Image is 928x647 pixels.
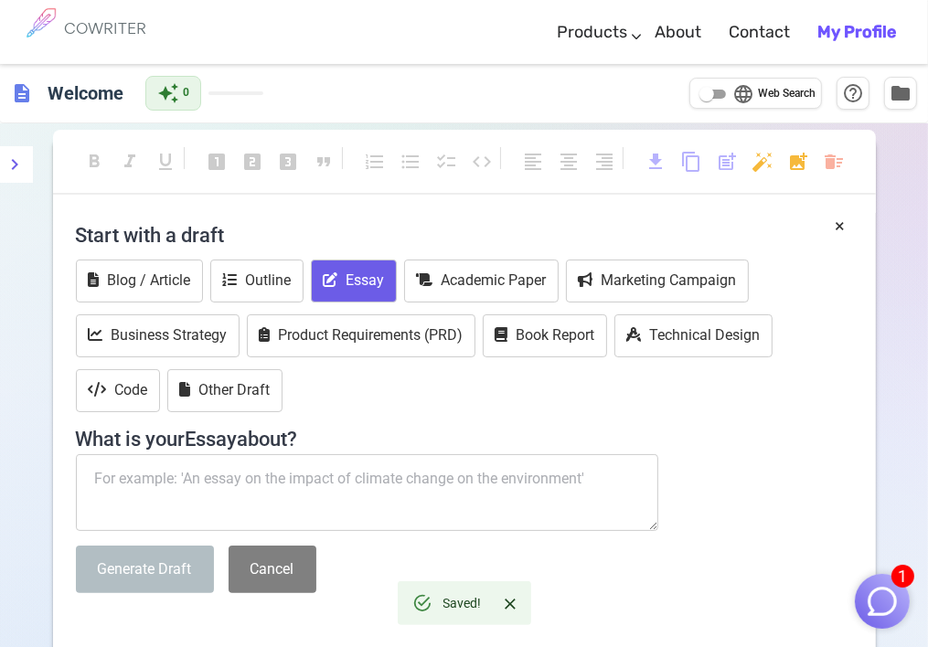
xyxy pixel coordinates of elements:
[823,151,845,173] span: delete_sweep
[855,574,910,629] button: 1
[729,5,790,59] a: Contact
[496,590,524,618] button: Close
[311,260,397,302] button: Essay
[64,20,146,37] h6: COWRITER
[680,151,702,173] span: content_copy
[557,5,627,59] a: Products
[210,260,304,302] button: Outline
[11,82,33,104] span: description
[732,83,754,105] span: language
[435,151,457,173] span: checklist
[76,546,214,594] button: Generate Draft
[313,151,335,173] span: format_quote
[400,151,421,173] span: format_list_bulleted
[593,151,615,173] span: format_align_right
[522,151,544,173] span: format_align_left
[247,314,475,357] button: Product Requirements (PRD)
[865,584,900,619] img: Close chat
[817,22,896,42] b: My Profile
[76,314,240,357] button: Business Strategy
[277,151,299,173] span: looks_3
[614,314,773,357] button: Technical Design
[76,260,203,302] button: Blog / Article
[155,151,176,173] span: format_underlined
[40,75,131,111] h6: Click to edit title
[83,151,105,173] span: format_bold
[890,82,912,104] span: folder
[183,84,189,102] span: 0
[558,151,580,173] span: format_align_center
[76,213,853,257] h4: Start with a draft
[76,369,160,412] button: Code
[483,314,607,357] button: Book Report
[645,151,667,173] span: download
[884,77,917,110] button: Manage Documents
[758,85,816,103] span: Web Search
[752,151,773,173] span: auto_fix_high
[471,151,493,173] span: code
[157,82,179,104] span: auto_awesome
[119,151,141,173] span: format_italic
[76,417,853,451] h4: What is your Essay about?
[716,151,738,173] span: post_add
[241,151,263,173] span: looks_two
[787,151,809,173] span: add_photo_alternate
[364,151,386,173] span: format_list_numbered
[404,260,559,302] button: Academic Paper
[655,5,701,59] a: About
[206,151,228,173] span: looks_one
[837,77,869,110] button: Help & Shortcuts
[842,82,864,104] span: help_outline
[836,213,846,239] button: ×
[891,565,914,588] span: 1
[817,5,896,59] a: My Profile
[566,260,749,302] button: Marketing Campaign
[229,546,316,594] button: Cancel
[443,587,482,620] div: Saved!
[167,369,283,412] button: Other Draft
